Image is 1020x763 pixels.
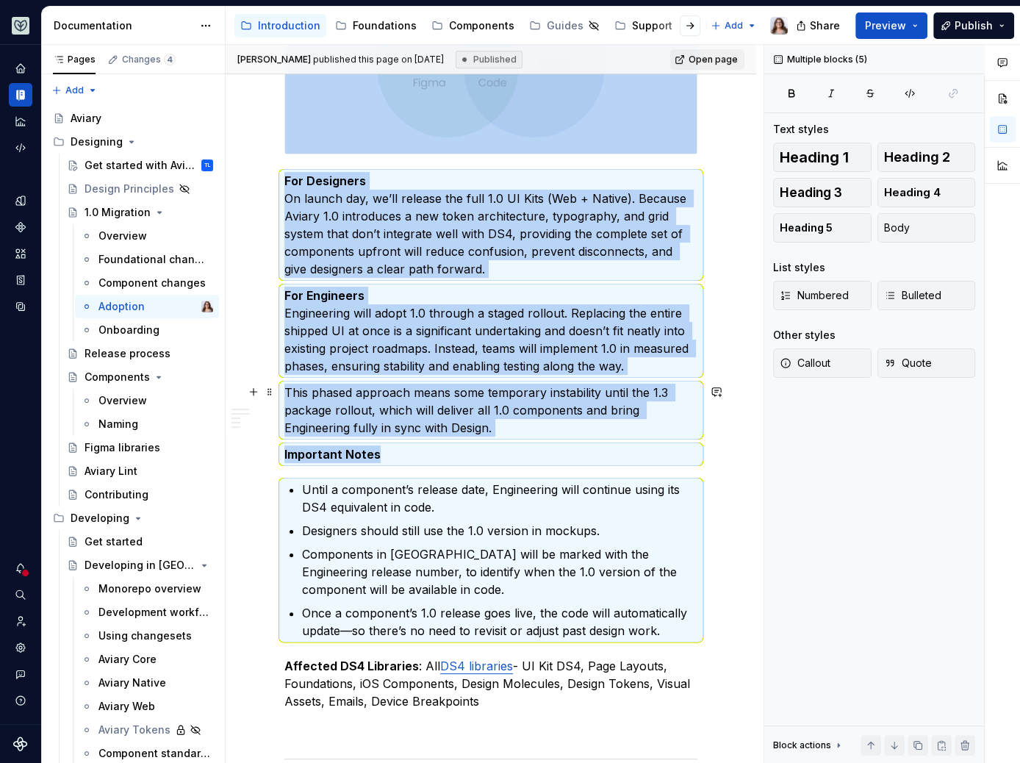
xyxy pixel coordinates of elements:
[773,328,836,343] div: Other styles
[98,628,192,643] div: Using changesets
[877,213,976,243] button: Body
[9,636,32,659] div: Settings
[9,583,32,606] button: Search ⌘K
[98,252,210,267] div: Foundational changes
[234,14,326,37] a: Introduction
[449,18,514,33] div: Components
[47,130,219,154] div: Designing
[85,346,170,361] div: Release process
[98,581,201,596] div: Monorepo overview
[855,12,927,39] button: Preview
[98,746,210,761] div: Component standards
[85,182,174,196] div: Design Principles
[65,85,84,96] span: Add
[61,365,219,389] a: Components
[9,215,32,239] a: Components
[237,54,311,65] span: [PERSON_NAME]
[13,737,28,751] svg: Supernova Logo
[780,185,842,200] span: Heading 3
[773,213,872,243] button: Heading 5
[53,54,96,65] div: Pages
[284,172,697,278] p: On launch day, we’ll release the full 1.0 UI Kits (Web + Native). Because Aviary 1.0 introduces a...
[865,18,906,33] span: Preview
[234,11,703,40] div: Page tree
[47,107,219,130] a: Aviary
[884,356,932,370] span: Quote
[955,18,993,33] span: Publish
[877,143,976,172] button: Heading 2
[9,268,32,292] a: Storybook stories
[75,248,219,271] a: Foundational changes
[329,14,423,37] a: Foundations
[61,483,219,506] a: Contributing
[75,389,219,412] a: Overview
[884,288,941,303] span: Bulleted
[725,20,743,32] span: Add
[780,221,833,235] span: Heading 5
[75,295,219,318] a: AdoptionBrittany Hogg
[61,554,219,577] a: Developing in [GEOGRAPHIC_DATA]
[75,648,219,671] a: Aviary Core
[877,178,976,207] button: Heading 4
[302,604,697,640] p: Once a component’s 1.0 release goes live, the code will automatically update—so there’s no need t...
[122,54,176,65] div: Changes
[284,173,366,188] strong: For Designers
[9,136,32,160] a: Code automation
[85,370,150,384] div: Components
[456,51,522,68] div: Published
[47,506,219,530] div: Developing
[770,17,788,35] img: Brittany Hogg
[689,54,738,65] span: Open page
[98,393,147,408] div: Overview
[773,143,872,172] button: Heading 1
[98,229,147,243] div: Overview
[75,412,219,436] a: Naming
[810,18,840,33] span: Share
[302,545,697,598] p: Components in [GEOGRAPHIC_DATA] will be marked with the Engineering release number, to identify w...
[75,577,219,601] a: Monorepo overview
[9,83,32,107] a: Documentation
[75,718,219,742] a: Aviary Tokens
[773,348,872,378] button: Callout
[164,54,176,65] span: 4
[780,150,849,165] span: Heading 1
[61,436,219,459] a: Figma libraries
[98,676,166,690] div: Aviary Native
[71,111,101,126] div: Aviary
[440,659,513,673] a: DS4 libraries
[9,295,32,318] a: Data sources
[773,260,825,275] div: List styles
[85,464,137,479] div: Aviary Lint
[9,242,32,265] a: Assets
[670,49,744,70] a: Open page
[773,281,872,310] button: Numbered
[98,723,170,737] div: Aviary Tokens
[98,652,157,667] div: Aviary Core
[75,601,219,624] a: Development workflow
[284,384,697,437] p: This phased approach means some temporary instability until the 1.3 package rollout, which will d...
[284,288,364,303] strong: For Engineers
[9,556,32,580] button: Notifications
[877,348,976,378] button: Quote
[773,122,829,137] div: Text styles
[9,110,32,133] a: Analytics
[75,624,219,648] a: Using changesets
[884,185,941,200] span: Heading 4
[632,18,672,33] div: Support
[706,15,761,36] button: Add
[608,14,678,37] a: Support
[12,17,29,35] img: 256e2c79-9abd-4d59-8978-03feab5a3943.png
[85,487,148,502] div: Contributing
[61,154,219,177] a: Get started with Aviary 1.0TL
[353,18,417,33] div: Foundations
[773,735,844,756] div: Block actions
[85,558,195,573] div: Developing in [GEOGRAPHIC_DATA]
[877,281,976,310] button: Bulleted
